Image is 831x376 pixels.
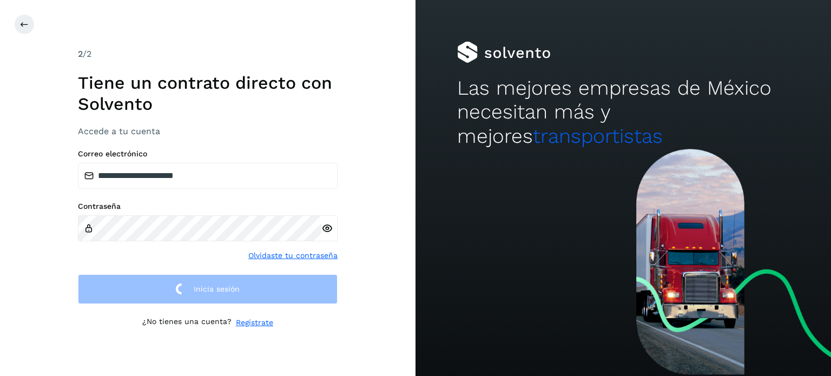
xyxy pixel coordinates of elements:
[236,317,273,328] a: Regístrate
[78,48,338,61] div: /2
[248,250,338,261] a: Olvidaste tu contraseña
[78,49,83,59] span: 2
[533,124,663,148] span: transportistas
[457,76,789,148] h2: Las mejores empresas de México necesitan más y mejores
[142,317,232,328] p: ¿No tienes una cuenta?
[78,149,338,159] label: Correo electrónico
[78,126,338,136] h3: Accede a tu cuenta
[194,285,240,293] span: Inicia sesión
[78,72,338,114] h1: Tiene un contrato directo con Solvento
[78,202,338,211] label: Contraseña
[78,274,338,304] button: Inicia sesión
